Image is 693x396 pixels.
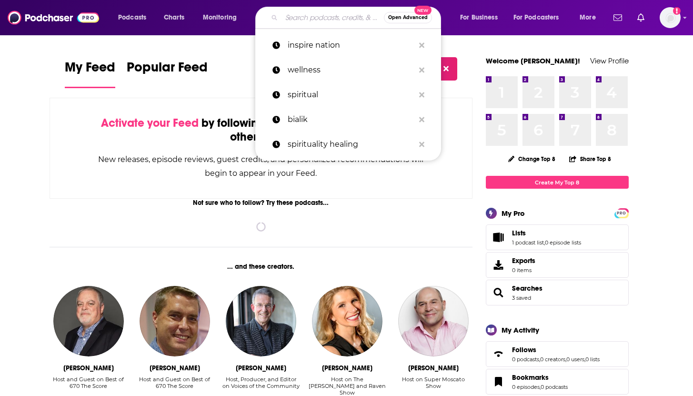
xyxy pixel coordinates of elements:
span: Monitoring [203,11,237,24]
button: open menu [196,10,249,25]
button: Show profile menu [660,7,681,28]
span: Lists [486,224,629,250]
button: open menu [507,10,573,25]
div: George Koster [236,364,286,372]
a: Welcome [PERSON_NAME]! [486,56,580,65]
button: open menu [573,10,608,25]
a: Popular Feed [127,59,208,88]
div: My Pro [502,209,525,218]
a: Show notifications dropdown [633,10,648,26]
span: New [414,6,432,15]
span: Lists [512,229,526,237]
span: Bookmarks [512,373,549,382]
img: Podchaser - Follow, Share and Rate Podcasts [8,9,99,27]
span: , [544,239,545,246]
span: Open Advanced [388,15,428,20]
span: My Feed [65,59,115,81]
span: , [584,356,585,363]
button: Share Top 8 [569,150,612,168]
a: Show notifications dropdown [610,10,626,26]
div: Host on Super Moscato Show [394,376,472,389]
a: bialik [255,107,441,132]
div: Host and Guest on Best of 670 The Score [50,376,128,389]
p: wellness [288,58,414,82]
div: Host on The [PERSON_NAME] and Raven Show [308,376,386,396]
a: Follows [489,347,508,361]
a: Searches [512,284,542,293]
a: 0 podcasts [541,384,568,390]
a: 0 episodes [512,384,540,390]
span: Podcasts [118,11,146,24]
button: open menu [111,10,159,25]
a: Lists [489,231,508,244]
span: More [580,11,596,24]
span: , [539,356,540,363]
button: open menu [453,10,510,25]
span: For Podcasters [513,11,559,24]
p: spirituality healing [288,132,414,157]
a: Create My Top 8 [486,176,629,189]
div: My Activity [502,325,539,335]
span: Exports [512,256,535,265]
a: Follows [512,345,600,354]
span: Charts [164,11,184,24]
a: Charts [158,10,190,25]
img: George Koster [226,286,296,356]
a: Exports [486,252,629,278]
span: Activate your Feed [101,116,199,130]
a: 0 lists [585,356,600,363]
span: , [565,356,566,363]
button: Change Top 8 [502,153,562,165]
a: Searches [489,286,508,299]
div: by following Podcasts, Creators, Lists, and other Users! [98,116,425,144]
span: Popular Feed [127,59,208,81]
a: spirituality healing [255,132,441,157]
span: 0 items [512,267,535,274]
div: Anna Zap [322,364,372,372]
p: bialik [288,107,414,132]
span: Bookmarks [486,369,629,395]
div: David Haugh [150,364,200,372]
a: 3 saved [512,294,531,301]
p: inspire nation [288,33,414,58]
button: Open AdvancedNew [384,12,432,23]
div: Not sure who to follow? Try these podcasts... [50,199,473,207]
div: Host, Producer, and Editor on Voices of the Community [221,376,300,389]
a: View Profile [590,56,629,65]
div: Vincent Moscato [408,364,459,372]
a: PRO [616,209,627,216]
div: Search podcasts, credits, & more... [264,7,450,29]
span: PRO [616,210,627,217]
img: David Haugh [140,286,210,356]
img: Vincent Moscato [398,286,469,356]
svg: Add a profile image [673,7,681,15]
img: Mike Mulligan [53,286,124,356]
img: User Profile [660,7,681,28]
span: Exports [489,258,508,272]
a: inspire nation [255,33,441,58]
div: Mike Mulligan [63,364,114,372]
div: New releases, episode reviews, guest credits, and personalized recommendations will begin to appe... [98,152,425,180]
img: Anna Zap [312,286,382,356]
a: 0 episode lists [545,239,581,246]
div: ... and these creators. [50,263,473,271]
span: For Business [460,11,498,24]
a: Bookmarks [512,373,568,382]
input: Search podcasts, credits, & more... [281,10,384,25]
span: Searches [486,280,629,305]
a: spiritual [255,82,441,107]
div: Host and Guest on Best of 670 The Score [135,376,214,389]
a: 0 podcasts [512,356,539,363]
a: 1 podcast list [512,239,544,246]
span: Logged in as rpendrick [660,7,681,28]
a: wellness [255,58,441,82]
p: spiritual [288,82,414,107]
